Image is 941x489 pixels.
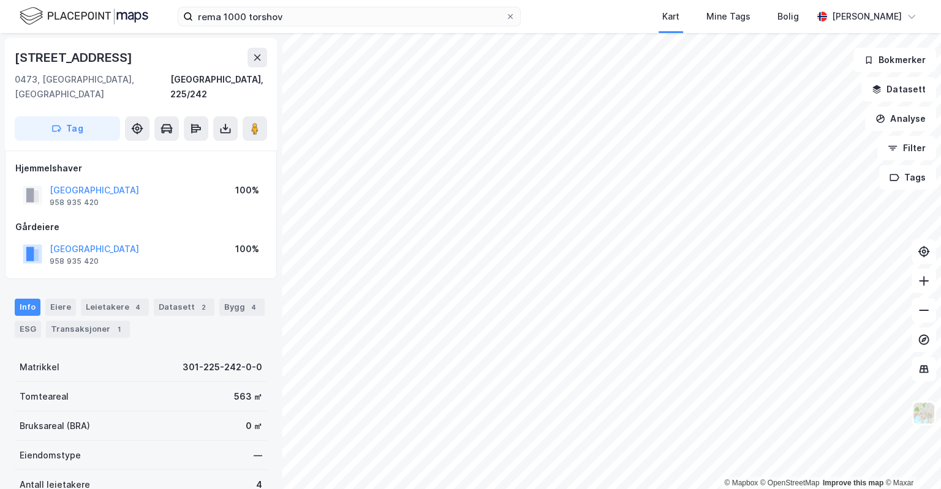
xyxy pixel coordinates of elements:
[46,321,130,338] div: Transaksjoner
[81,299,149,316] div: Leietakere
[15,321,41,338] div: ESG
[880,430,941,489] iframe: Chat Widget
[724,479,758,487] a: Mapbox
[248,301,260,313] div: 4
[197,301,210,313] div: 2
[235,242,259,256] div: 100%
[706,9,750,24] div: Mine Tags
[912,401,935,425] img: Z
[865,106,936,131] button: Analyse
[15,48,135,67] div: [STREET_ADDRESS]
[15,116,120,141] button: Tag
[50,198,99,207] div: 958 935 420
[235,183,259,198] div: 100%
[20,419,90,433] div: Bruksareal (BRA)
[853,48,936,72] button: Bokmerker
[662,9,679,24] div: Kart
[15,220,266,234] div: Gårdeiere
[254,448,262,463] div: —
[777,9,799,24] div: Bolig
[45,299,76,316] div: Eiere
[219,299,265,316] div: Bygg
[877,136,936,160] button: Filter
[170,72,267,102] div: [GEOGRAPHIC_DATA], 225/242
[880,430,941,489] div: Kontrollprogram for chat
[15,161,266,176] div: Hjemmelshaver
[193,7,505,26] input: Søk på adresse, matrikkel, gårdeiere, leietakere eller personer
[20,360,59,375] div: Matrikkel
[20,389,69,404] div: Tomteareal
[154,299,214,316] div: Datasett
[132,301,144,313] div: 4
[20,448,81,463] div: Eiendomstype
[246,419,262,433] div: 0 ㎡
[15,299,40,316] div: Info
[879,165,936,190] button: Tags
[234,389,262,404] div: 563 ㎡
[861,77,936,102] button: Datasett
[20,6,148,27] img: logo.f888ab2527a4732fd821a326f86c7f29.svg
[50,256,99,266] div: 958 935 420
[15,72,170,102] div: 0473, [GEOGRAPHIC_DATA], [GEOGRAPHIC_DATA]
[823,479,883,487] a: Improve this map
[183,360,262,375] div: 301-225-242-0-0
[760,479,820,487] a: OpenStreetMap
[113,323,125,335] div: 1
[832,9,902,24] div: [PERSON_NAME]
